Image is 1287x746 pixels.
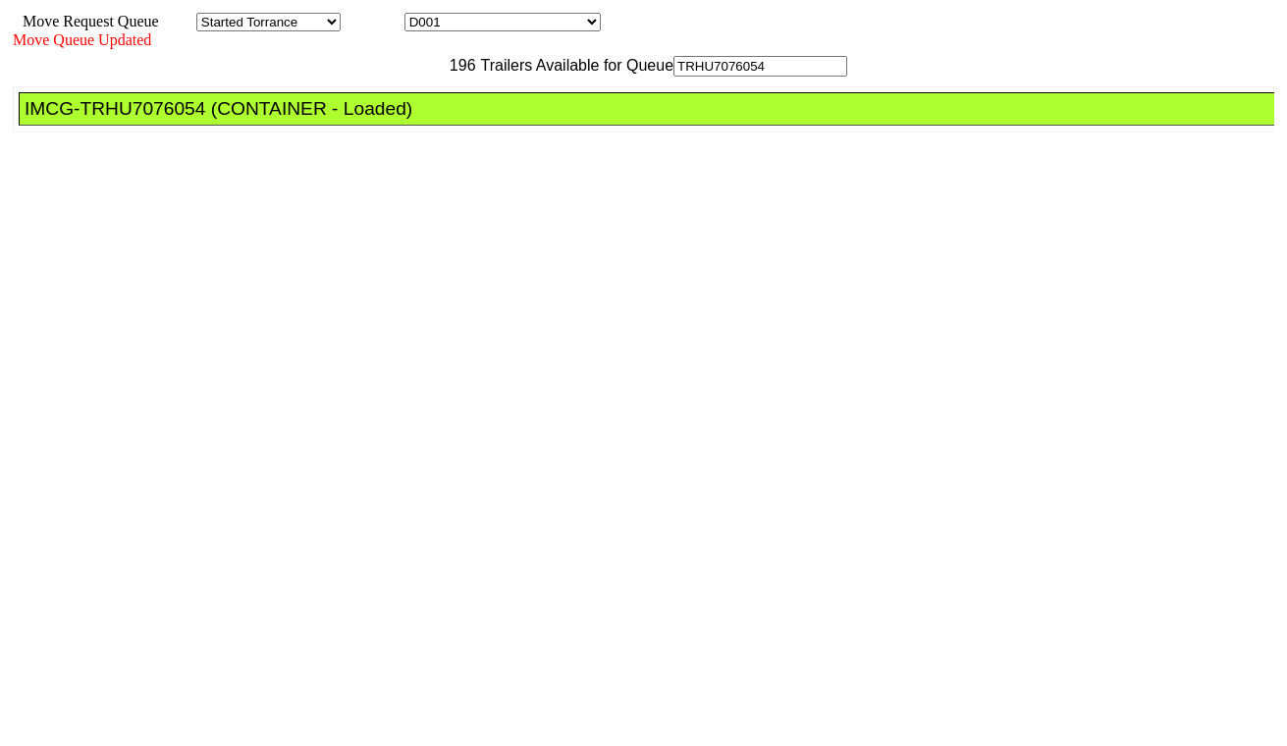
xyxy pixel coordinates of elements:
[13,13,159,29] span: Move Request Queue
[13,31,151,48] span: Move Queue Updated
[162,13,192,29] span: Area
[345,13,401,29] span: Location
[476,57,674,74] span: Trailers Available for Queue
[673,56,847,77] input: Filter Available Trailers
[25,98,1286,120] div: IMCG-TRHU7076054 (CONTAINER - Loaded)
[440,57,476,74] span: 196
